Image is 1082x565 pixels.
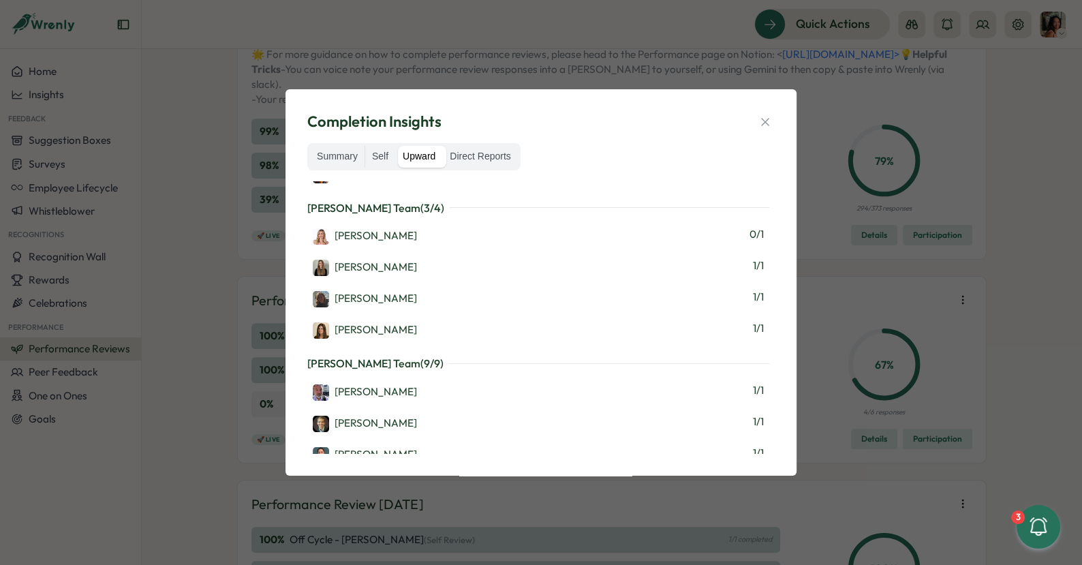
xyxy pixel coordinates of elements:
label: Direct Reports [443,146,517,168]
img: Michelle Schober [313,291,329,307]
img: Niamh Linton [313,260,329,276]
span: 0 / 1 [749,227,764,245]
div: [PERSON_NAME] [313,416,417,432]
span: 1 / 1 [753,258,764,276]
a: Michelle Schober[PERSON_NAME] [313,290,417,307]
div: [PERSON_NAME] [313,228,417,245]
span: 1 / 1 [753,321,764,339]
a: Stephanie Yeaman[PERSON_NAME] [313,321,417,339]
p: [PERSON_NAME] Team ( 3 / 4 ) [307,200,444,217]
div: [PERSON_NAME] [313,322,417,339]
label: Summary [310,146,365,168]
div: [PERSON_NAME] [313,260,417,276]
a: Rosie Teo[PERSON_NAME] [313,446,417,463]
label: Upward [396,146,442,168]
a: Niamh Linton[PERSON_NAME] [313,258,417,276]
button: 3 [1017,505,1060,549]
span: 1 / 1 [753,383,764,401]
div: [PERSON_NAME] [313,291,417,307]
div: [PERSON_NAME] [313,447,417,463]
a: Bill Warshauer[PERSON_NAME] [313,414,417,432]
label: Self [365,146,395,168]
img: Bill Warshauer [313,416,329,432]
img: David Wall [313,384,329,401]
div: [PERSON_NAME] [313,384,417,401]
img: Rosie Teo [313,447,329,463]
span: 1 / 1 [753,446,764,463]
p: [PERSON_NAME] Team ( 9 / 9 ) [307,355,444,372]
img: Youlia Marks [313,228,329,245]
a: Youlia Marks[PERSON_NAME] [313,227,417,245]
img: Stephanie Yeaman [313,322,329,339]
span: 1 / 1 [753,290,764,307]
span: Completion Insights [307,111,442,132]
a: David Wall[PERSON_NAME] [313,383,417,401]
span: 1 / 1 [753,414,764,432]
div: 3 [1011,510,1025,524]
